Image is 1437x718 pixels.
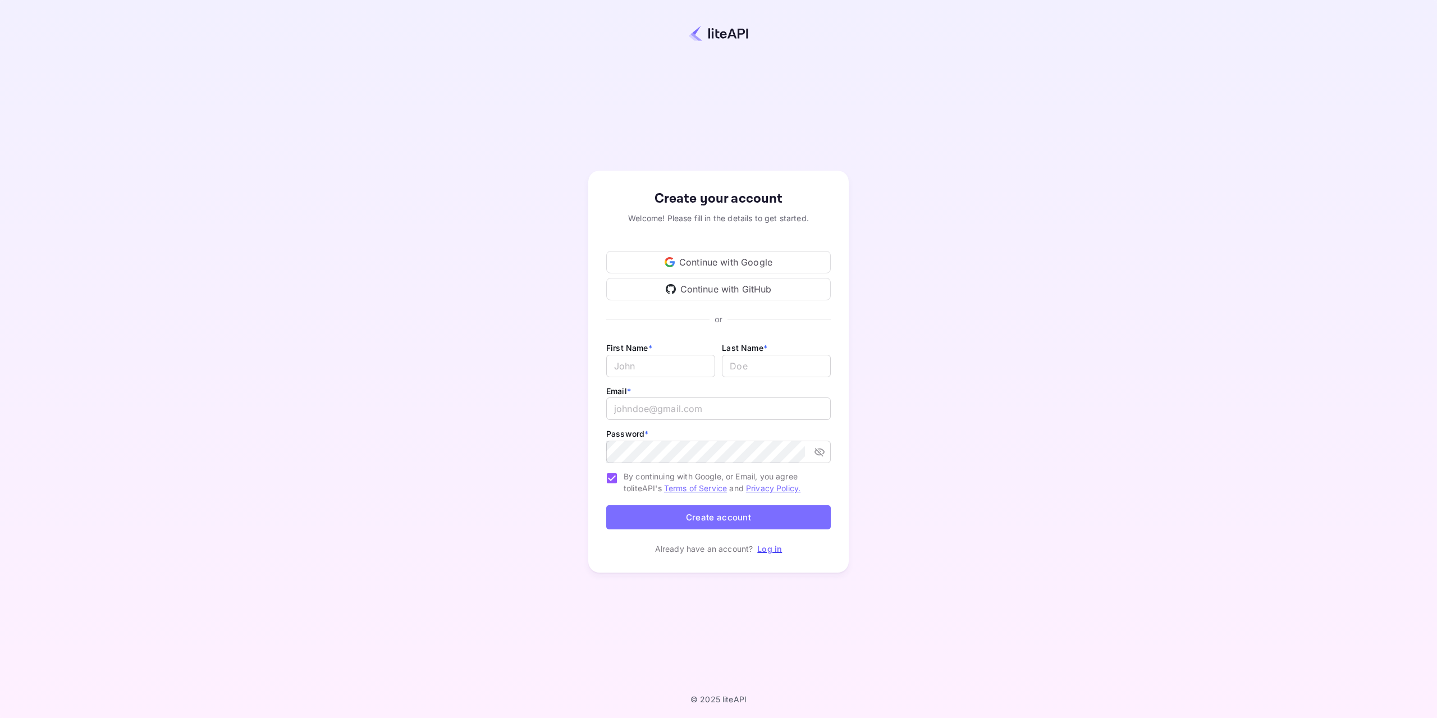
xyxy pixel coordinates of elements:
[606,189,831,209] div: Create your account
[606,397,831,420] input: johndoe@gmail.com
[757,544,782,554] a: Log in
[606,278,831,300] div: Continue with GitHub
[722,343,767,353] label: Last Name
[624,470,822,494] span: By continuing with Google, or Email, you agree to liteAPI's and
[809,442,830,462] button: toggle password visibility
[606,343,652,353] label: First Name
[606,505,831,529] button: Create account
[746,483,800,493] a: Privacy Policy.
[655,543,753,555] p: Already have an account?
[606,251,831,273] div: Continue with Google
[606,355,715,377] input: John
[606,429,648,438] label: Password
[664,483,727,493] a: Terms of Service
[606,212,831,224] div: Welcome! Please fill in the details to get started.
[606,386,631,396] label: Email
[722,355,831,377] input: Doe
[690,694,747,704] p: © 2025 liteAPI
[689,25,748,42] img: liteapi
